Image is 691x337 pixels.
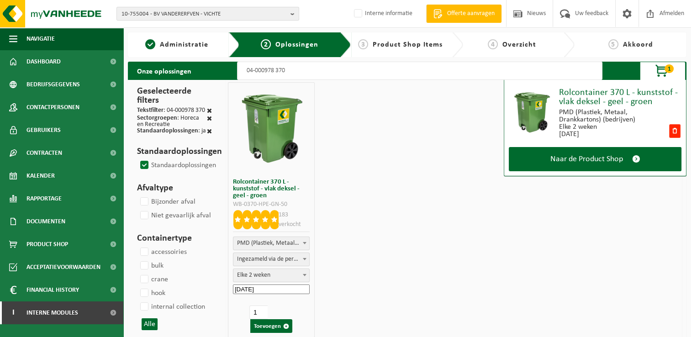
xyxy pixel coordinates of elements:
[26,233,68,256] span: Product Shop
[250,319,292,333] button: Toevoegen
[237,62,602,80] input: Zoeken
[26,142,62,164] span: Contracten
[233,269,309,282] span: Elke 2 weken
[128,62,200,80] h2: Onze oplossingen
[233,237,310,250] span: PMD (Plastiek, Metaal, Drankkartons) (bedrijven)
[138,286,165,300] label: hook
[488,39,498,49] span: 4
[26,164,55,187] span: Kalender
[468,39,557,50] a: 4Overzicht
[233,269,310,282] span: Elke 2 weken
[9,301,17,324] span: I
[233,253,310,266] span: Ingezameld via de perswagen (SP-M-000001)
[509,147,681,171] a: Naar de Product Shop
[137,115,177,121] span: Sectorgroepen
[116,7,299,21] button: 10-755004 - BV VANDERERFVEN - VICHTE
[559,123,668,131] div: Elke 2 weken
[138,245,187,259] label: accessoiries
[665,64,674,73] span: 1
[373,41,443,48] span: Product Shop Items
[275,41,318,48] span: Oplossingen
[26,73,80,96] span: Bedrijfsgegevens
[138,195,195,209] label: Bijzonder afval
[445,9,497,18] span: Offerte aanvragen
[137,107,205,115] div: : 04-000978 370
[233,284,310,294] input: Startdatum
[559,88,681,106] div: Rolcontainer 370 L - kunststof - vlak deksel - geel - groen
[559,131,668,138] div: [DATE]
[26,27,55,50] span: Navigatie
[579,39,682,50] a: 5Akkoord
[26,50,61,73] span: Dashboard
[358,39,368,49] span: 3
[138,273,168,286] label: crane
[550,154,623,164] span: Naar de Product Shop
[232,90,310,167] img: WB-0370-HPE-GN-50
[623,41,653,48] span: Akkoord
[26,119,61,142] span: Gebruikers
[138,259,164,273] label: bulk
[137,107,164,114] span: Tekstfilter
[138,209,211,222] label: Niet gevaarlijk afval
[509,90,554,135] img: WB-0370-HPE-GN-50
[640,62,686,80] button: 1
[121,7,287,21] span: 10-755004 - BV VANDERERFVEN - VICHTE
[608,39,618,49] span: 5
[137,115,207,128] div: : Horeca en Recreatie
[132,39,222,50] a: 1Administratie
[138,158,216,172] label: Standaardoplossingen
[137,127,198,134] span: Standaardoplossingen
[502,41,536,48] span: Overzicht
[138,300,205,314] label: internal collection
[352,7,412,21] label: Interne informatie
[426,5,501,23] a: Offerte aanvragen
[26,96,79,119] span: Contactpersonen
[356,39,445,50] a: 3Product Shop Items
[279,210,310,229] p: 183 verkocht
[137,145,212,158] h3: Standaardoplossingen
[247,39,333,50] a: 2Oplossingen
[137,181,212,195] h3: Afvaltype
[145,39,155,49] span: 1
[249,305,267,319] input: 1
[233,253,309,266] span: Ingezameld via de perswagen (SP-M-000001)
[261,39,271,49] span: 2
[233,237,309,250] span: PMD (Plastiek, Metaal, Drankkartons) (bedrijven)
[160,41,208,48] span: Administratie
[142,318,158,330] button: Alle
[26,301,78,324] span: Interne modules
[26,187,62,210] span: Rapportage
[26,210,65,233] span: Documenten
[137,84,212,107] h3: Geselecteerde filters
[26,279,79,301] span: Financial History
[137,232,212,245] h3: Containertype
[137,128,206,136] div: : ja
[26,256,100,279] span: Acceptatievoorwaarden
[233,179,310,199] h3: Rolcontainer 370 L - kunststof - vlak deksel - geel - groen
[559,109,668,123] div: PMD (Plastiek, Metaal, Drankkartons) (bedrijven)
[233,201,310,208] div: WB-0370-HPE-GN-50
